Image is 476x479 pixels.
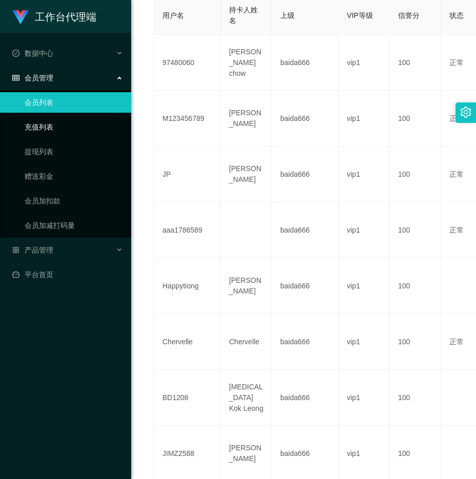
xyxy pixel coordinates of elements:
[154,147,221,202] td: JP
[229,6,258,25] span: 持卡人姓名
[221,147,272,202] td: [PERSON_NAME]
[390,258,441,314] td: 100
[390,202,441,258] td: 100
[25,191,123,211] a: 会员加扣款
[25,92,123,113] a: 会员列表
[25,215,123,236] a: 会员加减打码量
[339,258,390,314] td: vip1
[221,370,272,426] td: [MEDICAL_DATA] Kok Leong
[154,258,221,314] td: Happytiong
[272,91,339,147] td: baida666
[12,246,53,254] span: 产品管理
[339,370,390,426] td: vip1
[449,114,464,122] span: 正常
[25,166,123,186] a: 赠送彩金
[162,11,184,19] span: 用户名
[449,170,464,178] span: 正常
[35,1,96,33] h1: 工作台代理端
[154,202,221,258] td: aaa1786589
[272,202,339,258] td: baida666
[272,258,339,314] td: baida666
[12,246,19,254] i: 图标: appstore-o
[12,74,53,82] span: 会员管理
[449,58,464,67] span: 正常
[339,202,390,258] td: vip1
[449,226,464,234] span: 正常
[154,91,221,147] td: M123456789
[272,147,339,202] td: baida666
[339,91,390,147] td: vip1
[390,91,441,147] td: 100
[221,258,272,314] td: [PERSON_NAME]
[339,35,390,91] td: vip1
[221,91,272,147] td: [PERSON_NAME]
[12,74,19,81] i: 图标: table
[12,49,53,57] span: 数据中心
[154,314,221,370] td: Chervelle
[25,141,123,162] a: 提现列表
[272,370,339,426] td: baida666
[339,147,390,202] td: vip1
[460,107,471,118] i: 图标: setting
[347,11,373,19] span: VIP等级
[221,35,272,91] td: [PERSON_NAME] chow
[12,50,19,57] i: 图标: check-circle-o
[12,264,123,285] a: 图标: dashboard平台首页
[272,35,339,91] td: baida666
[390,370,441,426] td: 100
[449,338,464,346] span: 正常
[390,314,441,370] td: 100
[12,10,29,25] img: logo.9652507e.png
[339,314,390,370] td: vip1
[154,35,221,91] td: 97480060
[390,147,441,202] td: 100
[12,12,96,20] a: 工作台代理端
[398,11,420,19] span: 信誉分
[25,117,123,137] a: 充值列表
[221,314,272,370] td: Chervelle
[390,35,441,91] td: 100
[272,314,339,370] td: baida666
[449,11,464,19] span: 状态
[280,11,295,19] span: 上级
[154,370,221,426] td: BD1208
